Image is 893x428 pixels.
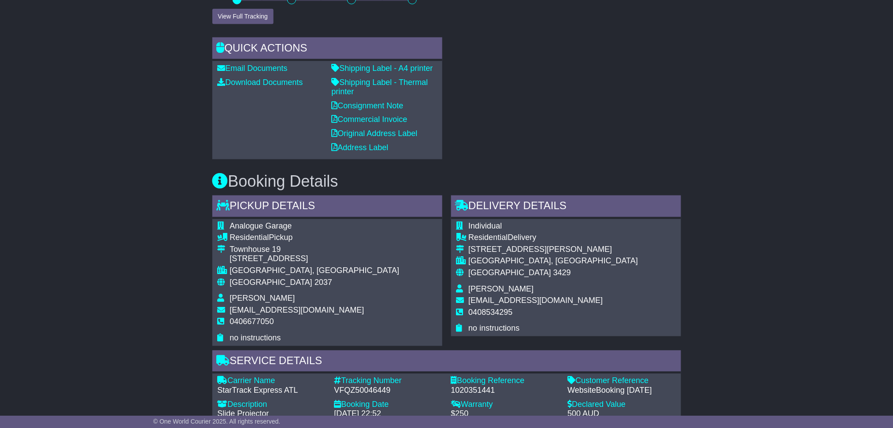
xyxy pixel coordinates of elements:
[230,317,274,326] span: 0406677050
[334,376,442,386] div: Tracking Number
[230,233,269,242] span: Residential
[469,222,502,231] span: Individual
[553,269,571,277] span: 3429
[332,78,428,96] a: Shipping Label - Thermal printer
[218,400,326,410] div: Description
[469,285,534,294] span: [PERSON_NAME]
[451,386,559,396] div: 1020351441
[568,376,676,386] div: Customer Reference
[212,37,442,61] div: Quick Actions
[230,278,312,287] span: [GEOGRAPHIC_DATA]
[451,376,559,386] div: Booking Reference
[230,233,400,243] div: Pickup
[469,233,508,242] span: Residential
[230,334,281,343] span: no instructions
[212,196,442,219] div: Pickup Details
[153,418,281,425] span: © One World Courier 2025. All rights reserved.
[230,255,400,264] div: [STREET_ADDRESS]
[218,410,326,419] div: Slide Projector
[230,266,400,276] div: [GEOGRAPHIC_DATA], [GEOGRAPHIC_DATA]
[332,101,404,110] a: Consignment Note
[334,400,442,410] div: Booking Date
[334,386,442,396] div: VFQZ50046449
[568,386,676,396] div: WebsiteBooking [DATE]
[451,400,559,410] div: Warranty
[332,64,433,73] a: Shipping Label - A4 printer
[469,296,603,305] span: [EMAIL_ADDRESS][DOMAIN_NAME]
[469,257,638,266] div: [GEOGRAPHIC_DATA], [GEOGRAPHIC_DATA]
[469,233,638,243] div: Delivery
[568,410,676,419] div: 500 AUD
[451,196,681,219] div: Delivery Details
[334,410,442,419] div: [DATE] 22:52
[451,410,559,419] div: $250
[218,64,288,73] a: Email Documents
[315,278,332,287] span: 2037
[212,351,681,374] div: Service Details
[230,306,364,315] span: [EMAIL_ADDRESS][DOMAIN_NAME]
[230,222,292,231] span: Analogue Garage
[332,129,418,138] a: Original Address Label
[332,115,408,124] a: Commercial Invoice
[218,386,326,396] div: StarTrack Express ATL
[469,245,638,255] div: [STREET_ADDRESS][PERSON_NAME]
[469,308,513,317] span: 0408534295
[469,269,551,277] span: [GEOGRAPHIC_DATA]
[212,173,681,190] h3: Booking Details
[230,245,400,255] div: Townhouse 19
[230,294,295,303] span: [PERSON_NAME]
[469,324,520,333] span: no instructions
[568,400,676,410] div: Declared Value
[218,78,303,87] a: Download Documents
[212,9,274,24] button: View Full Tracking
[218,376,326,386] div: Carrier Name
[332,143,389,152] a: Address Label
